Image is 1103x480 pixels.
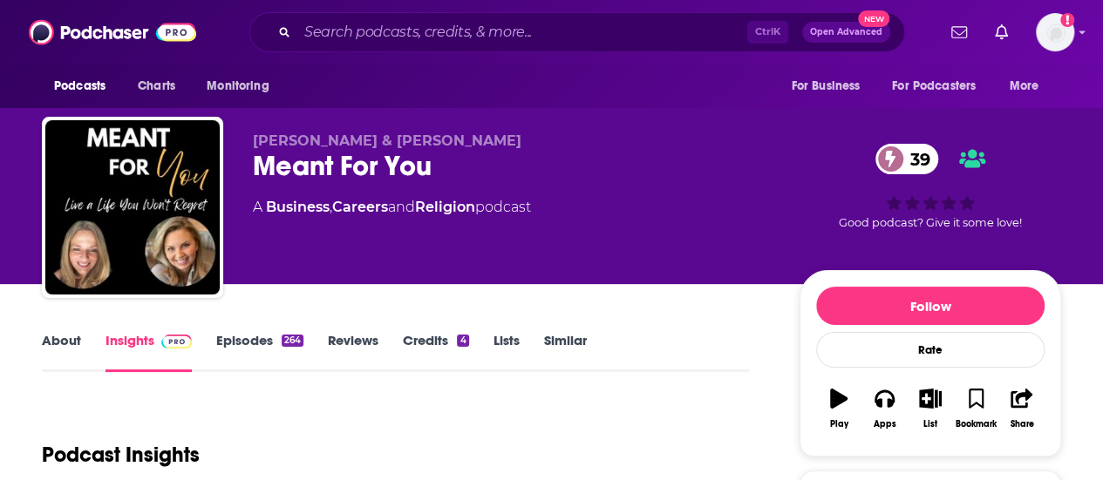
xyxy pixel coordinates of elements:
div: Apps [874,419,896,429]
div: Search podcasts, credits, & more... [249,12,905,52]
button: Open AdvancedNew [802,22,890,43]
span: Monitoring [207,74,269,98]
h1: Podcast Insights [42,442,200,468]
button: open menu [997,70,1061,103]
span: Ctrl K [747,21,788,44]
span: [PERSON_NAME] & [PERSON_NAME] [253,132,521,149]
div: 4 [457,335,468,347]
a: Lists [494,332,520,372]
a: Religion [415,199,475,215]
span: New [858,10,889,27]
div: Play [830,419,848,429]
img: Podchaser Pro [161,335,192,348]
img: Podchaser - Follow, Share and Rate Podcasts [29,16,196,49]
img: Meant For You [45,120,220,294]
div: List [923,419,937,429]
span: and [388,199,415,215]
a: 39 [875,144,939,174]
svg: Add a profile image [1060,13,1074,27]
div: A podcast [253,197,531,218]
input: Search podcasts, credits, & more... [297,18,747,46]
button: open menu [42,70,128,103]
img: User Profile [1036,13,1074,51]
span: Charts [138,74,175,98]
span: Open Advanced [810,28,882,37]
button: Apps [861,377,907,440]
button: open menu [194,70,291,103]
span: For Business [791,74,860,98]
button: List [908,377,953,440]
a: Careers [332,199,388,215]
div: Share [1010,419,1033,429]
a: About [42,332,81,372]
button: Bookmark [953,377,998,440]
span: , [330,199,332,215]
button: Play [816,377,861,440]
span: For Podcasters [892,74,976,98]
a: Reviews [328,332,378,372]
div: Bookmark [956,419,997,429]
a: Business [266,199,330,215]
div: Rate [816,332,1045,368]
a: Charts [126,70,186,103]
button: open menu [779,70,882,103]
div: 39Good podcast? Give it some love! [800,132,1061,240]
button: open menu [881,70,1001,103]
span: More [1010,74,1039,98]
a: Show notifications dropdown [988,17,1015,47]
button: Follow [816,287,1045,325]
span: 39 [893,144,939,174]
button: Share [999,377,1045,440]
span: Podcasts [54,74,106,98]
a: Credits4 [403,332,468,372]
span: Good podcast? Give it some love! [839,216,1022,229]
a: InsightsPodchaser Pro [106,332,192,372]
a: Show notifications dropdown [944,17,974,47]
div: 264 [282,335,303,347]
a: Similar [544,332,587,372]
span: Logged in as LBraverman [1036,13,1074,51]
button: Show profile menu [1036,13,1074,51]
a: Episodes264 [216,332,303,372]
